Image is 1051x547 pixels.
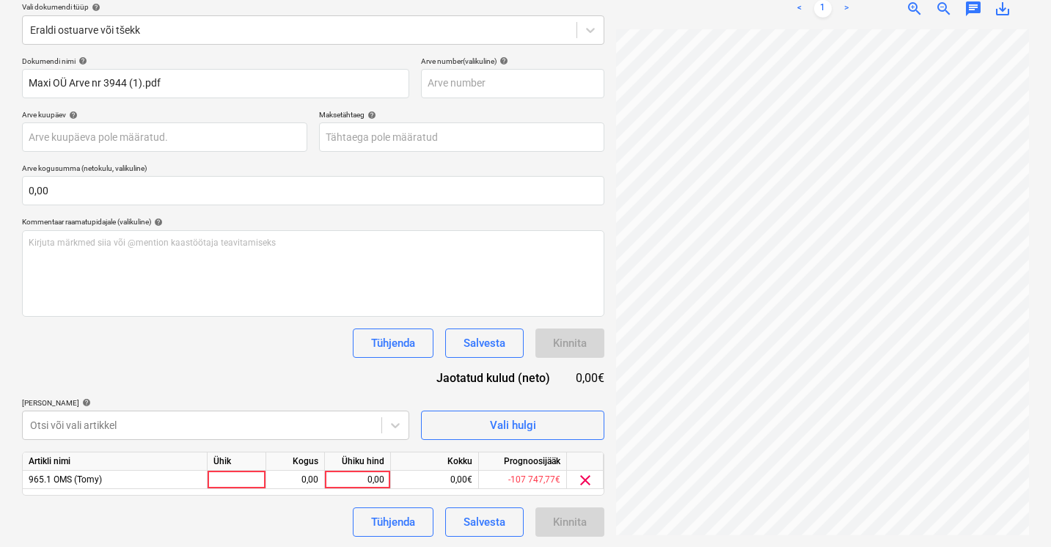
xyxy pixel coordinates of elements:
div: Arve kuupäev [22,110,307,120]
span: help [365,111,376,120]
div: Artikli nimi [23,452,208,471]
span: help [497,56,508,65]
input: Arve kogusumma (netokulu, valikuline) [22,176,604,205]
div: [PERSON_NAME] [22,398,409,408]
div: Ühiku hind [325,452,391,471]
div: Jaotatud kulud (neto) [414,370,574,386]
div: Arve number (valikuline) [421,56,604,66]
iframe: Chat Widget [978,477,1051,547]
button: Tühjenda [353,328,433,358]
div: Kommentaar raamatupidajale (valikuline) [22,217,604,227]
div: -107 747,77€ [479,471,567,489]
input: Tähtaega pole määratud [319,122,604,152]
input: Dokumendi nimi [22,69,409,98]
input: Arve number [421,69,604,98]
div: Kokku [391,452,479,471]
span: clear [576,471,594,489]
button: Vali hulgi [421,411,604,440]
div: Prognoosijääk [479,452,567,471]
div: Salvesta [464,334,505,353]
span: help [79,398,91,407]
span: help [151,218,163,227]
p: Arve kogusumma (netokulu, valikuline) [22,164,604,176]
input: Arve kuupäeva pole määratud. [22,122,307,152]
div: 0,00 [331,471,384,489]
div: Tühjenda [371,334,415,353]
span: help [76,56,87,65]
button: Tühjenda [353,507,433,537]
span: 965.1 OMS (Tomy) [29,474,102,485]
div: Dokumendi nimi [22,56,409,66]
span: help [66,111,78,120]
button: Salvesta [445,328,524,358]
div: Salvesta [464,513,505,532]
div: Ühik [208,452,266,471]
div: Vali dokumendi tüüp [22,2,604,12]
button: Salvesta [445,507,524,537]
span: help [89,3,100,12]
div: Vali hulgi [490,416,536,435]
div: 0,00€ [574,370,604,386]
div: 0,00 [272,471,318,489]
div: Tühjenda [371,513,415,532]
div: 0,00€ [391,471,479,489]
div: Maksetähtaeg [319,110,604,120]
div: Kogus [266,452,325,471]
